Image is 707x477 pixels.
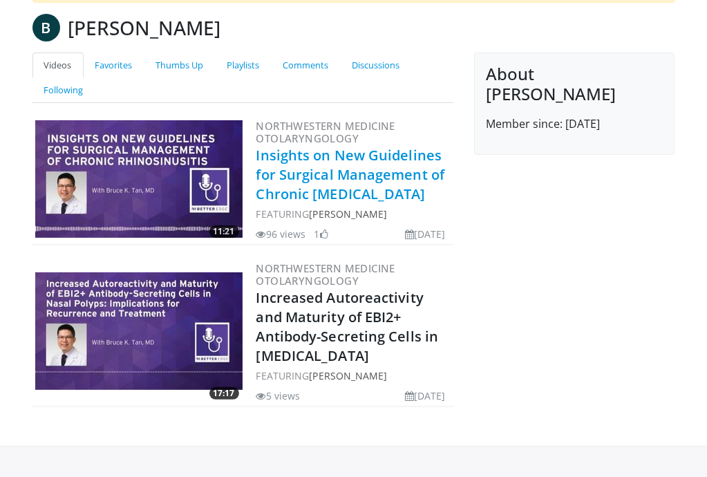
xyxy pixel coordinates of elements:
[209,225,239,238] span: 11:21
[405,389,446,403] li: [DATE]
[256,146,445,203] a: Insights on New Guidelines for Surgical Management of Chronic [MEDICAL_DATA]
[314,227,328,241] li: 1
[256,261,395,288] a: Northwestern Medicine Otolaryngology
[144,53,216,78] a: Thumbs Up
[486,115,663,132] p: Member since: [DATE]
[256,389,301,403] li: 5 views
[35,120,243,238] a: 11:21
[405,227,446,241] li: [DATE]
[256,288,439,365] a: Increased Autoreactivity and Maturity of EBI2+ Antibody-Secreting Cells in [MEDICAL_DATA]
[272,53,341,78] a: Comments
[341,53,412,78] a: Discussions
[256,368,451,383] div: FEATURING
[84,53,144,78] a: Favorites
[32,53,84,78] a: Videos
[309,207,387,221] a: [PERSON_NAME]
[68,14,221,41] h3: [PERSON_NAME]
[35,272,243,390] img: 83c38889-597e-4bf5-a9c9-bdb972e9eec7.300x170_q85_crop-smart_upscale.jpg
[209,387,239,400] span: 17:17
[216,53,272,78] a: Playlists
[35,272,243,390] a: 17:17
[35,120,243,238] img: 501c1c64-3e37-42cf-8dd4-c54e2d6df725.300x170_q85_crop-smart_upscale.jpg
[256,119,395,145] a: Northwestern Medicine Otolaryngology
[32,14,60,41] a: B
[256,227,306,241] li: 96 views
[486,64,663,104] h4: About [PERSON_NAME]
[256,207,451,221] div: FEATURING
[309,369,387,382] a: [PERSON_NAME]
[32,77,95,103] a: Following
